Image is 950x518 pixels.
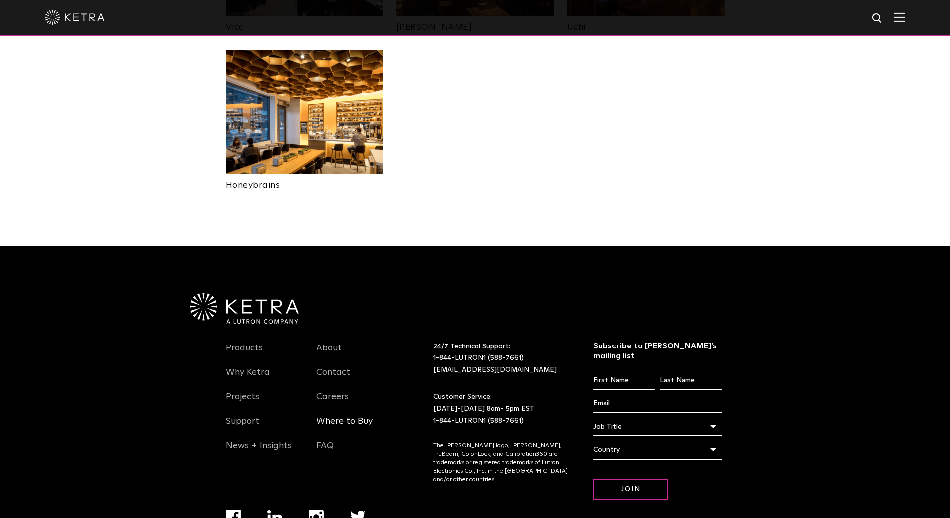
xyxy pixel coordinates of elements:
a: Contact [316,367,350,390]
a: Where to Buy [316,416,373,439]
p: Customer Service: [DATE]-[DATE] 8am- 5pm EST [433,391,569,427]
input: Join [593,479,668,500]
a: FAQ [316,440,334,463]
input: First Name [593,371,655,390]
a: 1-844-LUTRON1 (588-7661) [433,417,524,424]
a: Careers [316,391,349,414]
a: 1-844-LUTRON1 (588-7661) [433,354,524,361]
img: search icon [871,12,884,25]
a: Support [226,416,259,439]
img: Hamburger%20Nav.svg [894,12,905,22]
h3: Subscribe to [PERSON_NAME]’s mailing list [593,341,722,362]
div: Navigation Menu [226,341,302,463]
a: Projects [226,391,259,414]
a: News + Insights [226,440,292,463]
a: Honeybrains [226,174,383,190]
a: [EMAIL_ADDRESS][DOMAIN_NAME] [433,366,557,373]
a: Why Ketra [226,367,270,390]
a: About [316,343,342,365]
p: The [PERSON_NAME] logo, [PERSON_NAME], TruBeam, Color Lock, and Calibration360 are trademarks or ... [433,442,569,484]
img: ketra-logo-2019-white [45,10,105,25]
div: Job Title [593,417,722,436]
img: New-Project-Page-hero-(3x)_0011_MB20170116_Honeybrains_IMG_3980 [226,50,383,174]
img: Ketra-aLutronCo_White_RGB [190,293,299,324]
div: Country [593,440,722,459]
a: Products [226,343,263,365]
p: 24/7 Technical Support: [433,341,569,376]
input: Email [593,394,722,413]
div: Navigation Menu [316,341,392,463]
input: Last Name [660,371,721,390]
